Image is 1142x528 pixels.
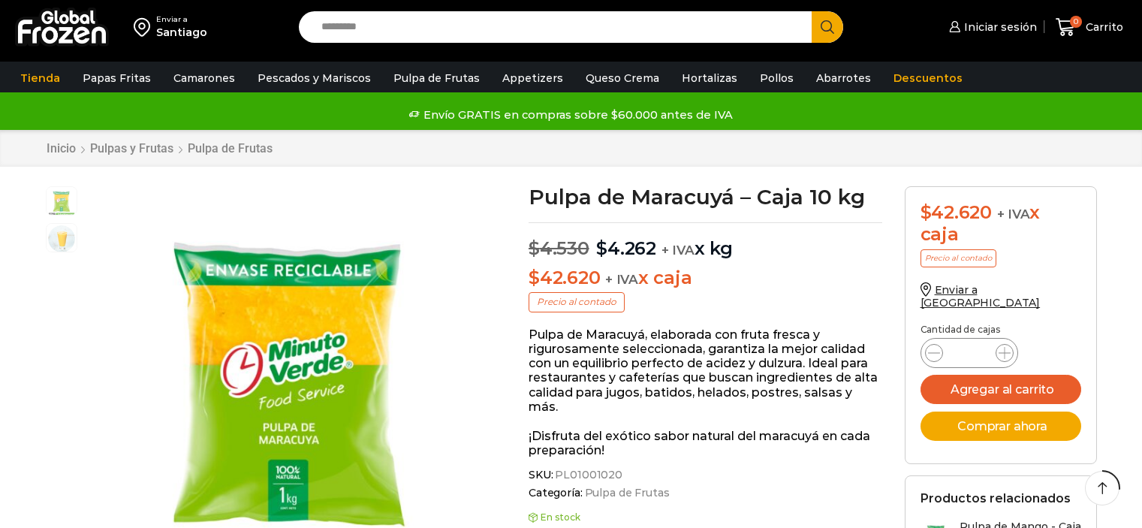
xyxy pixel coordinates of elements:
div: x caja [921,202,1081,246]
span: $ [921,201,932,223]
a: Queso Crema [578,64,667,92]
bdi: 4.262 [596,237,656,259]
nav: Breadcrumb [46,141,273,155]
p: En stock [529,512,882,523]
a: Abarrotes [809,64,878,92]
span: pulpa-maracuya [47,187,77,217]
a: Camarones [166,64,243,92]
p: Precio al contado [529,292,625,312]
span: $ [529,267,540,288]
p: Precio al contado [921,249,996,267]
a: Papas Fritas [75,64,158,92]
bdi: 42.620 [529,267,600,288]
a: Pollos [752,64,801,92]
span: 0 [1070,16,1082,28]
a: Descuentos [886,64,970,92]
a: Inicio [46,141,77,155]
input: Product quantity [955,342,984,364]
a: Pulpa de Frutas [386,64,487,92]
p: x caja [529,267,882,289]
a: Pulpa de Frutas [187,141,273,155]
button: Search button [812,11,843,43]
a: Hortalizas [674,64,745,92]
p: Pulpa de Maracuyá, elaborada con fruta fresca y rigurosamente seleccionada, garantiza la mejor ca... [529,327,882,414]
div: Enviar a [156,14,207,25]
span: + IVA [605,272,638,287]
a: Appetizers [495,64,571,92]
button: Comprar ahora [921,412,1081,441]
img: address-field-icon.svg [134,14,156,40]
a: Pescados y Mariscos [250,64,378,92]
span: + IVA [997,207,1030,222]
button: Agregar al carrito [921,375,1081,404]
a: Enviar a [GEOGRAPHIC_DATA] [921,283,1041,309]
a: Pulpa de Frutas [583,487,670,499]
span: Iniciar sesión [960,20,1037,35]
span: Categoría: [529,487,882,499]
span: jugo-mango [47,224,77,254]
a: Pulpas y Frutas [89,141,174,155]
div: Santiago [156,25,207,40]
p: Cantidad de cajas [921,324,1081,335]
span: $ [596,237,607,259]
span: + IVA [661,243,695,258]
span: PL01001020 [553,469,622,481]
p: x kg [529,222,882,260]
a: Tienda [13,64,68,92]
bdi: 4.530 [529,237,589,259]
a: Iniciar sesión [945,12,1037,42]
span: SKU: [529,469,882,481]
a: 0 Carrito [1052,10,1127,45]
span: Carrito [1082,20,1123,35]
h1: Pulpa de Maracuyá – Caja 10 kg [529,186,882,207]
p: ¡Disfruta del exótico sabor natural del maracuyá en cada preparación! [529,429,882,457]
h2: Productos relacionados [921,491,1071,505]
bdi: 42.620 [921,201,992,223]
span: $ [529,237,540,259]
